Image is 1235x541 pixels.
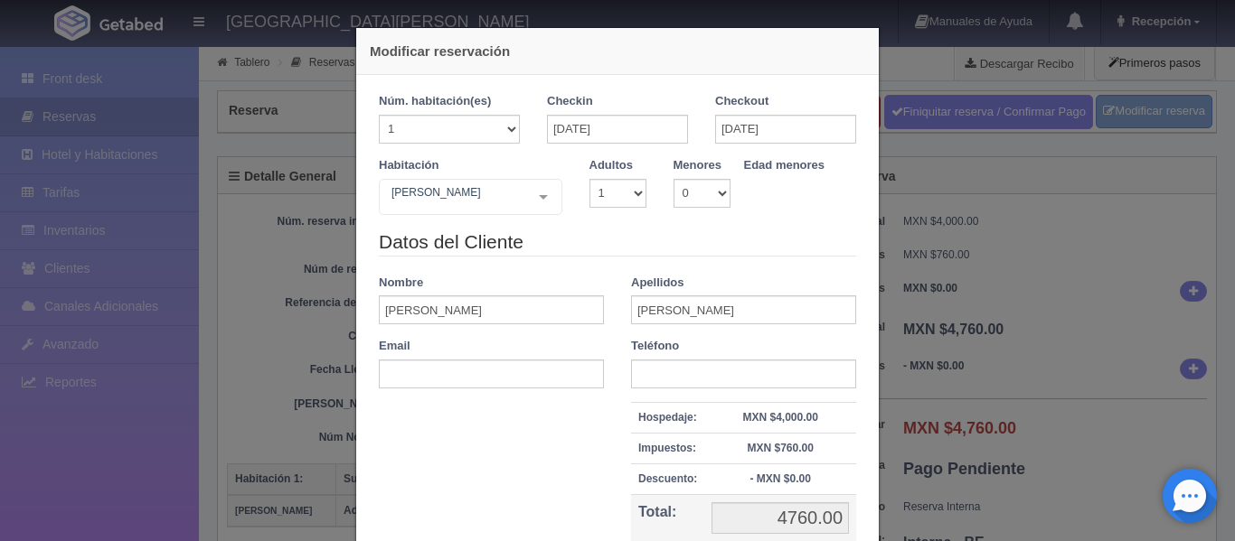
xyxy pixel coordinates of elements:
[370,42,865,61] h4: Modificar reservación
[631,402,704,433] th: Hospedaje:
[547,93,593,110] label: Checkin
[387,183,398,212] input: Seleccionar hab.
[547,115,688,144] input: DD-MM-AAAA
[631,338,679,355] label: Teléfono
[631,433,704,463] th: Impuestos:
[379,157,438,174] label: Habitación
[379,275,423,292] label: Nombre
[631,463,704,494] th: Descuento:
[379,338,410,355] label: Email
[387,183,525,201] span: [PERSON_NAME]
[742,411,817,424] strong: MXN $4,000.00
[674,157,721,174] label: Menores
[379,229,856,257] legend: Datos del Cliente
[715,93,768,110] label: Checkout
[631,275,684,292] label: Apellidos
[589,157,633,174] label: Adultos
[379,93,491,110] label: Núm. habitación(es)
[747,442,813,454] strong: MXN $760.00
[744,157,825,174] label: Edad menores
[749,472,810,485] strong: - MXN $0.00
[715,115,856,144] input: DD-MM-AAAA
